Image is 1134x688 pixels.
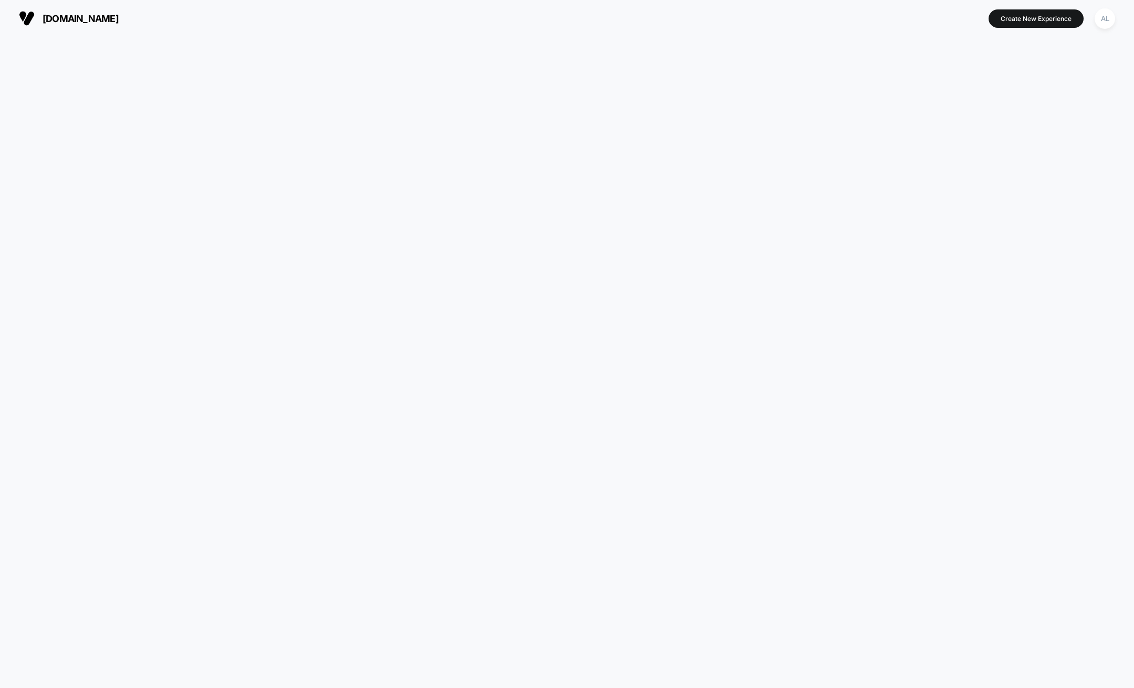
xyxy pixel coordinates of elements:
button: [DOMAIN_NAME] [16,10,122,27]
img: Visually logo [19,10,35,26]
button: Create New Experience [989,9,1084,28]
button: AL [1091,8,1118,29]
span: [DOMAIN_NAME] [43,13,119,24]
div: AL [1095,8,1115,29]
